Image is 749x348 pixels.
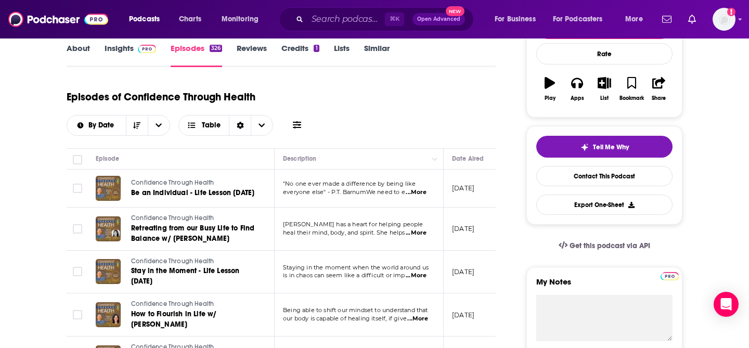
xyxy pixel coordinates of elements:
[645,70,673,108] button: Share
[563,70,590,108] button: Apps
[131,214,214,222] span: Confidence Through Health
[580,143,589,151] img: tell me why sparkle
[618,11,656,28] button: open menu
[452,267,474,276] p: [DATE]
[131,266,256,287] a: Stay in the Moment - Life Lesson [DATE]
[600,95,609,101] div: List
[658,10,676,28] a: Show notifications dropdown
[536,166,673,186] a: Contact This Podcast
[138,45,156,53] img: Podchaser Pro
[536,70,563,108] button: Play
[131,179,214,186] span: Confidence Through Health
[714,292,739,317] div: Open Intercom Messenger
[202,122,221,129] span: Table
[179,12,201,27] span: Charts
[545,95,556,101] div: Play
[283,221,423,228] span: [PERSON_NAME] has a heart for helping people
[661,270,679,280] a: Pro website
[96,152,119,165] div: Episode
[652,95,666,101] div: Share
[73,310,82,319] span: Toggle select row
[131,266,239,286] span: Stay in the Moment - Life Lesson [DATE]
[283,272,405,279] span: is in chaos can seem like a difficult or imp
[131,214,256,223] a: Confidence Through Health
[122,11,173,28] button: open menu
[713,8,735,31] button: Show profile menu
[536,277,673,295] label: My Notes
[553,12,603,27] span: For Podcasters
[591,70,618,108] button: List
[73,267,82,276] span: Toggle select row
[126,115,148,135] button: Sort Direction
[619,95,644,101] div: Bookmark
[571,95,584,101] div: Apps
[385,12,404,26] span: ⌘ K
[452,184,474,192] p: [DATE]
[283,188,405,196] span: everyone else" - P.T. BarnumWe need to e
[67,115,170,136] h2: Choose List sort
[131,257,256,266] a: Confidence Through Health
[283,229,405,236] span: heal their mind, body, and spirit. She helps
[131,178,255,188] a: Confidence Through Health
[214,11,272,28] button: open menu
[131,300,214,307] span: Confidence Through Health
[713,8,735,31] span: Logged in as AutumnKatie
[229,115,251,135] div: Sort Direction
[495,12,536,27] span: For Business
[684,10,700,28] a: Show notifications dropdown
[452,224,474,233] p: [DATE]
[487,11,549,28] button: open menu
[550,233,658,259] a: Get this podcast via API
[406,272,427,280] span: ...More
[412,13,465,25] button: Open AdvancedNew
[334,43,350,67] a: Lists
[67,122,126,129] button: open menu
[452,311,474,319] p: [DATE]
[727,8,735,16] svg: Add a profile image
[131,300,256,309] a: Confidence Through Health
[452,152,484,165] div: Date Aired
[593,143,629,151] span: Tell Me Why
[314,45,319,52] div: 1
[73,224,82,234] span: Toggle select row
[536,195,673,215] button: Export One-Sheet
[625,12,643,27] span: More
[67,43,90,67] a: About
[289,7,484,31] div: Search podcasts, credits, & more...
[407,315,428,323] span: ...More
[546,11,618,28] button: open menu
[618,70,645,108] button: Bookmark
[131,310,216,329] span: How to Flourish in Life w/ [PERSON_NAME]
[8,9,108,29] img: Podchaser - Follow, Share and Rate Podcasts
[131,188,254,197] span: Be an Individual - Life Lesson [DATE]
[131,309,256,330] a: How to Flourish in Life w/ [PERSON_NAME]
[172,11,208,28] a: Charts
[283,315,407,322] span: our body is capable of healing itself, if give
[281,43,319,67] a: Credits1
[570,241,650,250] span: Get this podcast via API
[178,115,274,136] button: Choose View
[210,45,222,52] div: 326
[283,306,428,314] span: Being able to shift our mindset to understand that
[283,152,316,165] div: Description
[283,180,416,187] span: "No one ever made a difference by being like
[429,153,441,165] button: Column Actions
[171,43,222,67] a: Episodes326
[713,8,735,31] img: User Profile
[406,229,427,237] span: ...More
[129,12,160,27] span: Podcasts
[131,257,214,265] span: Confidence Through Health
[446,6,464,16] span: New
[105,43,156,67] a: InsightsPodchaser Pro
[131,223,256,244] a: Retreating from our Busy Life to Find Balance w/ [PERSON_NAME]
[73,184,82,193] span: Toggle select row
[131,224,254,243] span: Retreating from our Busy Life to Find Balance w/ [PERSON_NAME]
[222,12,259,27] span: Monitoring
[131,188,255,198] a: Be an Individual - Life Lesson [DATE]
[148,115,170,135] button: open menu
[364,43,390,67] a: Similar
[536,43,673,65] div: Rate
[237,43,267,67] a: Reviews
